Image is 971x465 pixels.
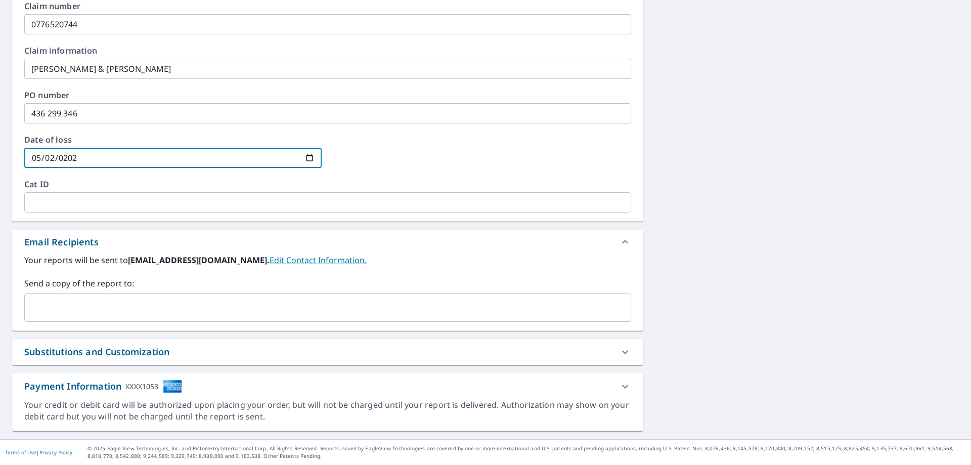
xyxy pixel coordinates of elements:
label: Your reports will be sent to [24,254,631,266]
label: Claim information [24,47,631,55]
div: Substitutions and Customization [12,339,643,365]
label: Send a copy of the report to: [24,277,631,289]
img: cardImage [163,379,182,393]
div: XXXX1053 [125,379,158,393]
label: Date of loss [24,136,322,144]
div: Payment InformationXXXX1053cardImage [12,373,643,399]
label: Cat ID [24,180,631,188]
label: Claim number [24,2,631,10]
div: Email Recipients [12,230,643,254]
div: Substitutions and Customization [24,345,169,359]
a: Privacy Policy [39,449,72,456]
b: [EMAIL_ADDRESS][DOMAIN_NAME]. [128,255,270,266]
a: Terms of Use [5,449,36,456]
p: © 2025 Eagle View Technologies, Inc. and Pictometry International Corp. All Rights Reserved. Repo... [87,445,966,460]
div: Email Recipients [24,235,99,249]
p: | [5,449,72,455]
div: Payment Information [24,379,182,393]
a: EditContactInfo [270,255,367,266]
label: PO number [24,91,631,99]
div: Your credit or debit card will be authorized upon placing your order, but will not be charged unt... [24,399,631,422]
